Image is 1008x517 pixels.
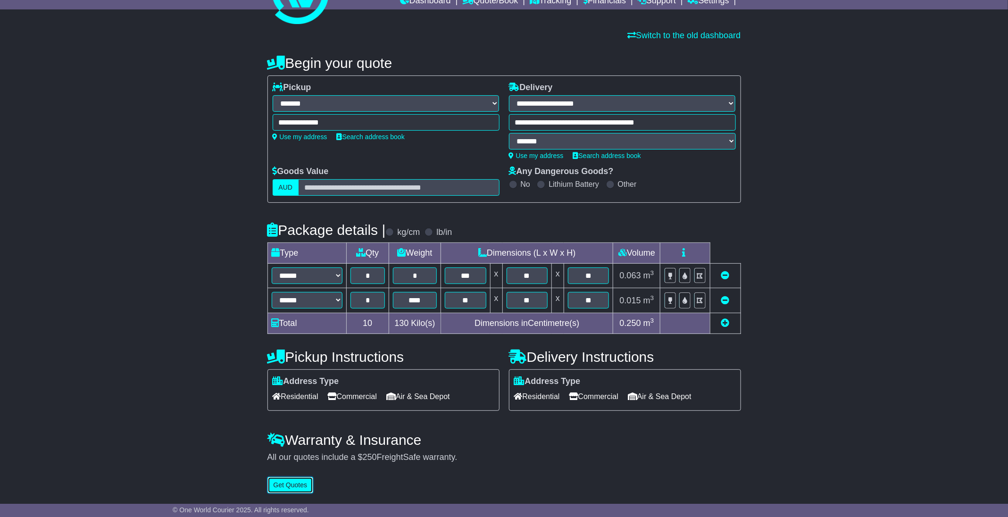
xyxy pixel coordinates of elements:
span: 130 [395,318,409,328]
td: x [551,288,564,313]
span: 0.250 [620,318,641,328]
span: m [643,296,654,305]
td: x [490,288,502,313]
span: Commercial [328,389,377,404]
h4: Delivery Instructions [509,349,741,365]
a: Search address book [573,152,641,159]
h4: Warranty & Insurance [267,432,741,448]
span: Air & Sea Depot [386,389,450,404]
span: Residential [273,389,318,404]
a: Search address book [337,133,405,141]
td: Volume [613,243,660,264]
td: x [490,264,502,288]
sup: 3 [650,317,654,324]
label: Goods Value [273,167,329,177]
h4: Package details | [267,222,386,238]
span: 0.063 [620,271,641,280]
td: Qty [346,243,389,264]
div: All our quotes include a $ FreightSafe warranty. [267,452,741,463]
td: Kilo(s) [389,313,441,334]
a: Switch to the old dashboard [627,31,741,40]
td: Weight [389,243,441,264]
label: lb/in [436,227,452,238]
label: Address Type [514,376,581,387]
label: No [521,180,530,189]
td: Dimensions in Centimetre(s) [441,313,613,334]
span: Air & Sea Depot [628,389,691,404]
label: Delivery [509,83,553,93]
span: © One World Courier 2025. All rights reserved. [173,506,309,514]
span: Commercial [569,389,618,404]
sup: 3 [650,294,654,301]
a: Use my address [509,152,564,159]
td: x [551,264,564,288]
button: Get Quotes [267,477,314,493]
a: Remove this item [721,271,730,280]
a: Use my address [273,133,327,141]
span: 250 [363,452,377,462]
sup: 3 [650,269,654,276]
td: Total [267,313,346,334]
h4: Pickup Instructions [267,349,500,365]
a: Add new item [721,318,730,328]
td: Dimensions (L x W x H) [441,243,613,264]
label: Address Type [273,376,339,387]
h4: Begin your quote [267,55,741,71]
span: 0.015 [620,296,641,305]
label: Lithium Battery [549,180,599,189]
label: kg/cm [397,227,420,238]
a: Remove this item [721,296,730,305]
td: Type [267,243,346,264]
td: 10 [346,313,389,334]
label: Any Dangerous Goods? [509,167,614,177]
span: m [643,318,654,328]
label: Pickup [273,83,311,93]
label: AUD [273,179,299,196]
span: m [643,271,654,280]
label: Other [618,180,637,189]
span: Residential [514,389,560,404]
